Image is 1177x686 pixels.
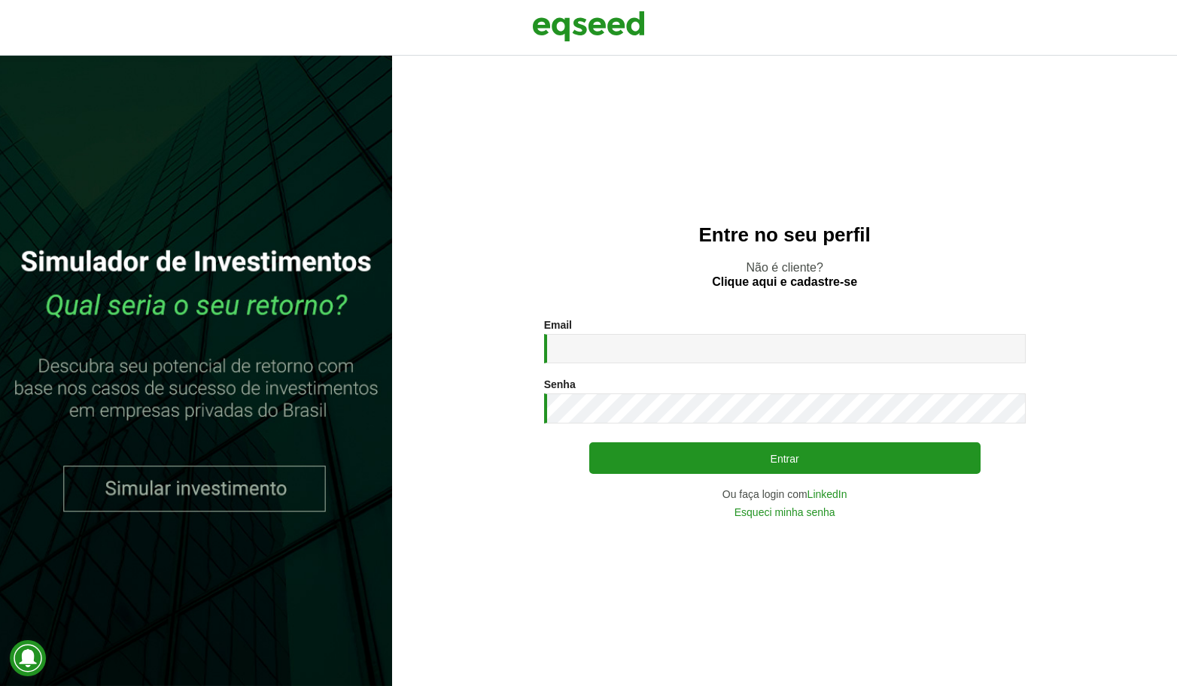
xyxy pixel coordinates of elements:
[544,320,572,330] label: Email
[544,489,1026,499] div: Ou faça login com
[712,276,857,288] a: Clique aqui e cadastre-se
[589,442,981,474] button: Entrar
[532,8,645,45] img: EqSeed Logo
[422,224,1147,246] h2: Entre no seu perfil
[807,489,847,499] a: LinkedIn
[734,507,835,518] a: Esqueci minha senha
[422,260,1147,289] p: Não é cliente?
[544,379,576,390] label: Senha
